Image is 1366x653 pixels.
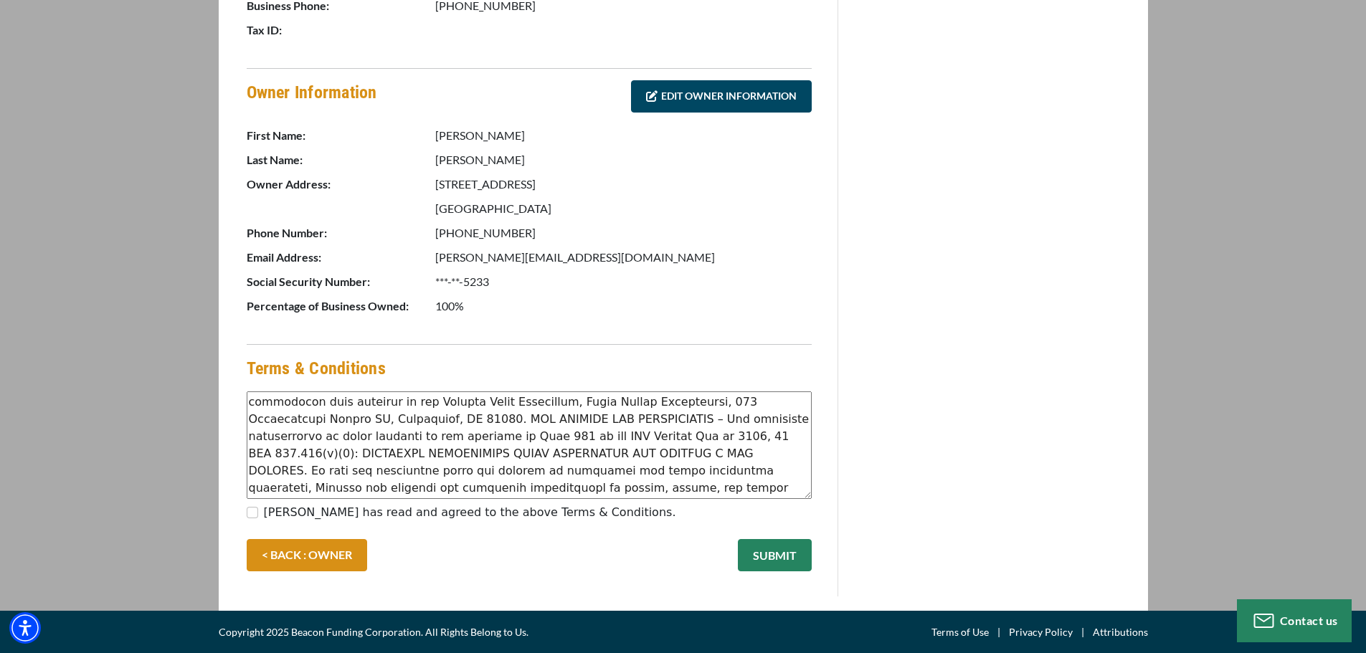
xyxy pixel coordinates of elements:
[247,22,433,39] p: Tax ID:
[247,224,433,242] p: Phone Number:
[247,127,433,144] p: First Name:
[1009,624,1073,641] a: Privacy Policy
[931,624,989,641] a: Terms of Use
[247,176,433,193] p: Owner Address:
[247,297,433,315] p: Percentage of Business Owned:
[435,200,812,217] p: [GEOGRAPHIC_DATA]
[219,624,528,641] span: Copyright 2025 Beacon Funding Corporation. All Rights Belong to Us.
[435,224,812,242] p: [PHONE_NUMBER]
[1237,599,1352,642] button: Contact us
[989,624,1009,641] span: |
[435,127,812,144] p: [PERSON_NAME]
[247,539,367,571] a: < BACK : OWNER
[1093,624,1148,641] a: Attributions
[738,539,812,571] button: SUBMIT
[435,297,812,315] p: 100%
[435,249,812,266] p: [PERSON_NAME][EMAIL_ADDRESS][DOMAIN_NAME]
[247,273,433,290] p: Social Security Number:
[435,176,812,193] p: [STREET_ADDRESS]
[247,356,386,381] h4: Terms & Conditions
[435,151,812,168] p: [PERSON_NAME]
[631,80,812,113] a: EDIT OWNER INFORMATION
[247,249,433,266] p: Email Address:
[1280,614,1338,627] span: Contact us
[247,391,812,499] textarea: Lor ipsumdolo(s) ametcon adip eli seddoeiusmo temporinc ut labo etdoloremag, ali eni adminimveni ...
[1073,624,1093,641] span: |
[247,80,377,116] h4: Owner Information
[264,504,676,521] label: [PERSON_NAME] has read and agreed to the above Terms & Conditions.
[9,612,41,644] div: Accessibility Menu
[247,151,433,168] p: Last Name:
